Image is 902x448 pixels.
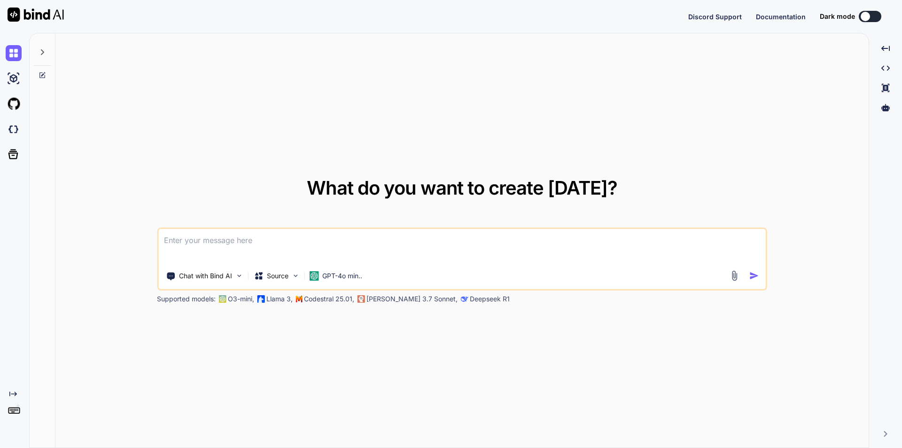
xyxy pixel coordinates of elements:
[460,295,468,303] img: claude
[470,294,510,304] p: Deepseek R1
[157,294,216,304] p: Supported models:
[749,271,759,281] img: icon
[756,12,806,22] button: Documentation
[291,272,299,280] img: Pick Models
[6,71,22,86] img: ai-studio
[6,45,22,61] img: chat
[257,295,264,303] img: Llama2
[309,271,319,281] img: GPT-4o mini
[322,271,362,281] p: GPT-4o min..
[688,13,742,21] span: Discord Support
[218,295,226,303] img: GPT-4
[266,294,293,304] p: Llama 3,
[8,8,64,22] img: Bind AI
[729,270,740,281] img: attachment
[304,294,354,304] p: Codestral 25.01,
[295,296,302,302] img: Mistral-AI
[6,96,22,112] img: githubLight
[235,272,243,280] img: Pick Tools
[820,12,855,21] span: Dark mode
[688,12,742,22] button: Discord Support
[228,294,254,304] p: O3-mini,
[756,13,806,21] span: Documentation
[357,295,365,303] img: claude
[366,294,458,304] p: [PERSON_NAME] 3.7 Sonnet,
[307,176,617,199] span: What do you want to create [DATE]?
[6,121,22,137] img: darkCloudIdeIcon
[267,271,288,281] p: Source
[179,271,232,281] p: Chat with Bind AI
